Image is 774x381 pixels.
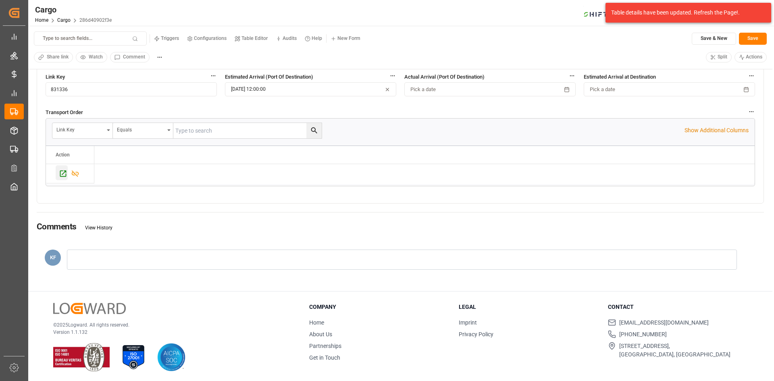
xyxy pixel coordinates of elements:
[459,319,477,326] a: Imprint
[123,54,145,61] span: Comment
[309,343,341,349] a: Partnerships
[619,330,667,339] span: [PHONE_NUMBER]
[47,54,69,61] span: Share link
[692,33,736,45] button: Save & New
[309,354,340,361] a: Get in Touch
[459,331,493,337] a: Privacy Policy
[611,8,759,17] div: Table details have been updated. Refresh the Page!.
[225,82,396,96] button: [DATE] 12:00:00
[85,225,112,231] a: View History
[46,164,94,183] div: Press SPACE to select this row.
[150,33,183,45] button: Triggers
[306,123,322,138] button: search button
[590,86,615,93] span: Pick a date
[110,52,150,62] button: Comment
[35,17,48,23] a: Home
[619,319,709,327] span: [EMAIL_ADDRESS][DOMAIN_NAME]
[117,124,164,133] div: Equals
[706,52,732,62] button: Split
[53,303,126,314] img: Logward Logo
[272,33,301,45] button: Audits
[53,321,289,329] p: © 2025 Logward. All rights reserved.
[43,35,92,42] p: Type to search fields...
[608,303,747,311] h3: Contact
[309,319,324,326] a: Home
[312,36,322,41] small: Help
[309,303,449,311] h3: Company
[56,124,104,133] div: Link Key
[584,82,755,96] button: Pick a date
[46,108,83,117] span: Transport Order
[89,54,103,61] span: Watch
[52,123,113,138] button: open menu
[241,36,268,41] small: Table Editor
[183,33,231,45] button: Configurations
[583,6,624,20] img: Bildschirmfoto%202024-11-13%20um%2009.31.44.png_1731487080.png
[35,4,112,16] div: Cargo
[309,331,332,337] a: About Us
[327,33,364,45] button: New Form
[404,82,576,96] button: Pick a date
[37,221,77,232] h3: Comments
[57,17,71,23] a: Cargo
[53,343,110,371] img: ISO 9001 & ISO 14001 Certification
[53,329,289,336] p: Version 1.1.132
[46,73,65,81] span: Link Key
[161,36,179,41] small: Triggers
[194,36,227,41] small: Configurations
[76,52,107,62] button: Watch
[337,36,360,41] small: New Form
[50,254,56,260] span: KF
[301,33,326,45] button: Help
[113,123,173,138] button: open menu
[584,73,656,81] span: Estimated Arrival at Destination
[34,31,147,46] button: Type to search fields...
[410,86,436,93] span: Pick a date
[459,303,598,311] h3: Legal
[56,152,70,158] div: Action
[619,342,730,359] span: [STREET_ADDRESS], [GEOGRAPHIC_DATA], [GEOGRAPHIC_DATA]
[739,33,767,45] button: Save
[225,73,313,81] span: Estimated Arrival (Port Of Destination)
[34,52,73,62] button: Share link
[685,126,749,135] p: Show Additional Columns
[173,123,322,138] input: Type to search
[157,343,185,371] img: AICPA SOC
[119,343,148,371] img: ISO 27001 Certification
[283,36,297,41] small: Audits
[734,52,767,62] button: Actions
[404,73,485,81] span: Actual Arrival (Port Of Destination)
[231,33,272,45] button: Table Editor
